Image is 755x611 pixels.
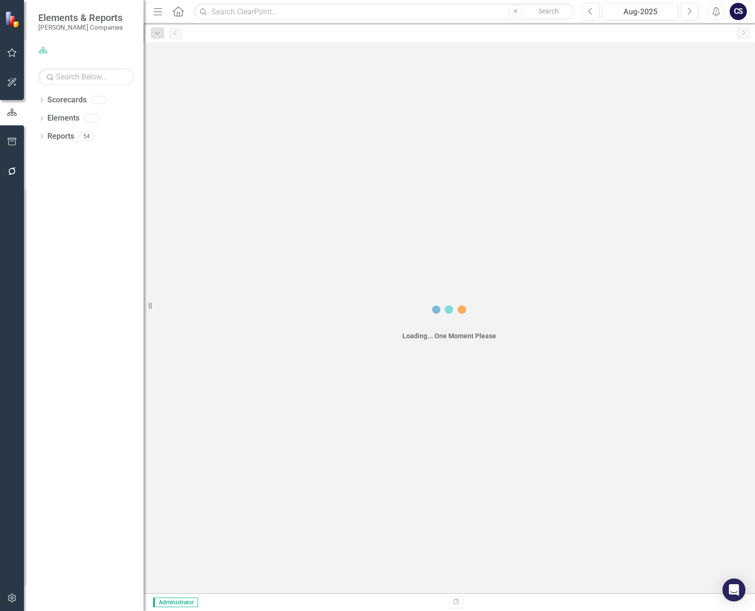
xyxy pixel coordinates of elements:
a: Scorecards [47,95,87,106]
input: Search ClearPoint... [194,3,575,20]
button: Aug-2025 [602,3,678,20]
input: Search Below... [38,68,134,85]
div: Loading... One Moment Please [402,331,496,341]
span: Administrator [153,598,198,607]
button: CS [730,3,747,20]
div: Open Intercom Messenger [722,578,745,601]
button: Search [524,5,572,18]
img: ClearPoint Strategy [5,11,22,28]
div: 54 [79,132,94,140]
small: [PERSON_NAME] Companies [38,23,123,31]
a: Elements [47,113,79,124]
span: Search [538,7,559,15]
div: Aug-2025 [606,6,675,18]
span: Elements & Reports [38,12,123,23]
a: Reports [47,131,74,142]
